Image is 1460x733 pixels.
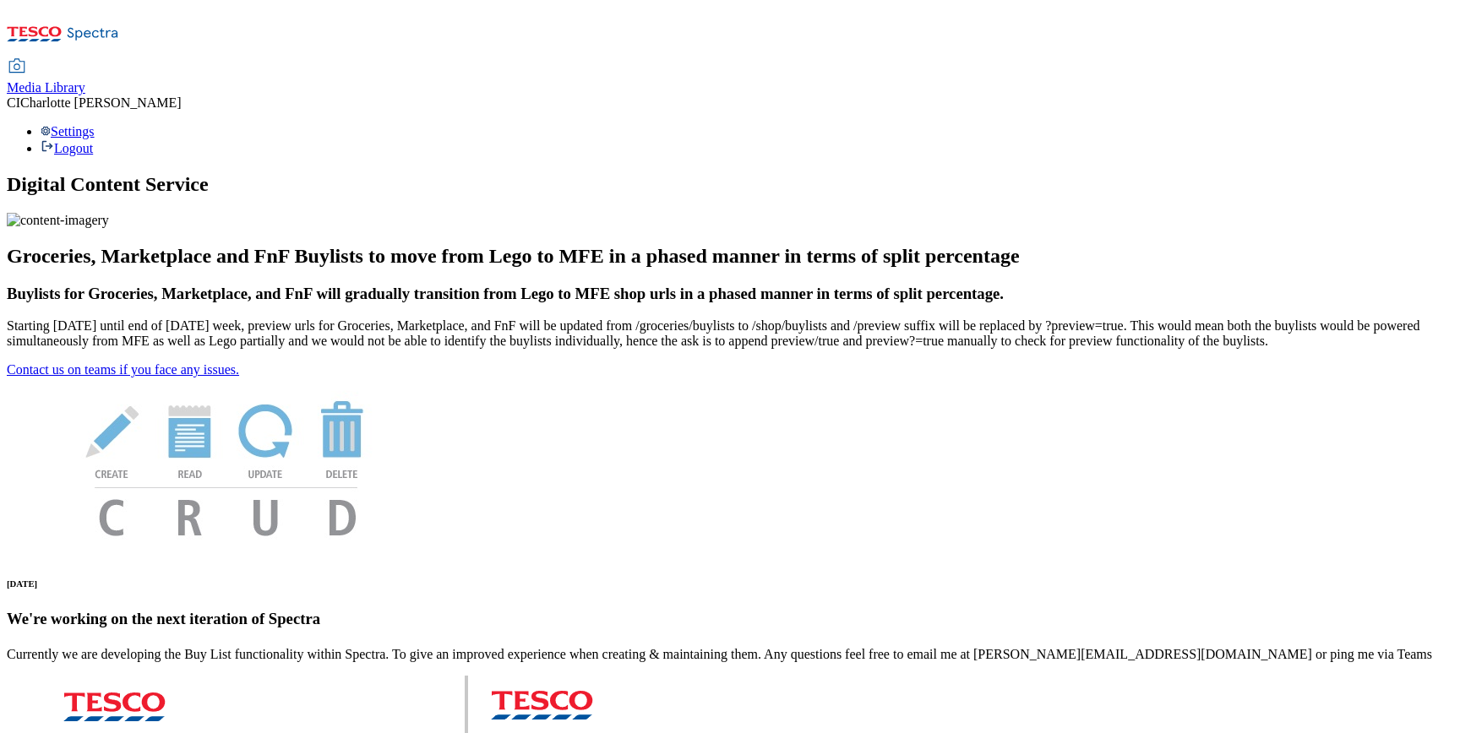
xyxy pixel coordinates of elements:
h1: Digital Content Service [7,173,1453,196]
a: Media Library [7,60,85,95]
h2: Groceries, Marketplace and FnF Buylists to move from Lego to MFE in a phased manner in terms of s... [7,245,1453,268]
a: Logout [41,141,93,155]
h3: We're working on the next iteration of Spectra [7,610,1453,628]
h3: Buylists for Groceries, Marketplace, and FnF will gradually transition from Lego to MFE shop urls... [7,285,1453,303]
h6: [DATE] [7,578,1453,589]
a: Contact us on teams if you face any issues. [7,362,239,377]
span: Media Library [7,80,85,95]
span: CI [7,95,20,110]
img: News Image [7,377,446,554]
p: Currently we are developing the Buy List functionality within Spectra. To give an improved experi... [7,647,1453,662]
a: Settings [41,124,95,138]
span: Charlotte [PERSON_NAME] [20,95,182,110]
img: content-imagery [7,213,109,228]
p: Starting [DATE] until end of [DATE] week, preview urls for Groceries, Marketplace, and FnF will b... [7,318,1453,349]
